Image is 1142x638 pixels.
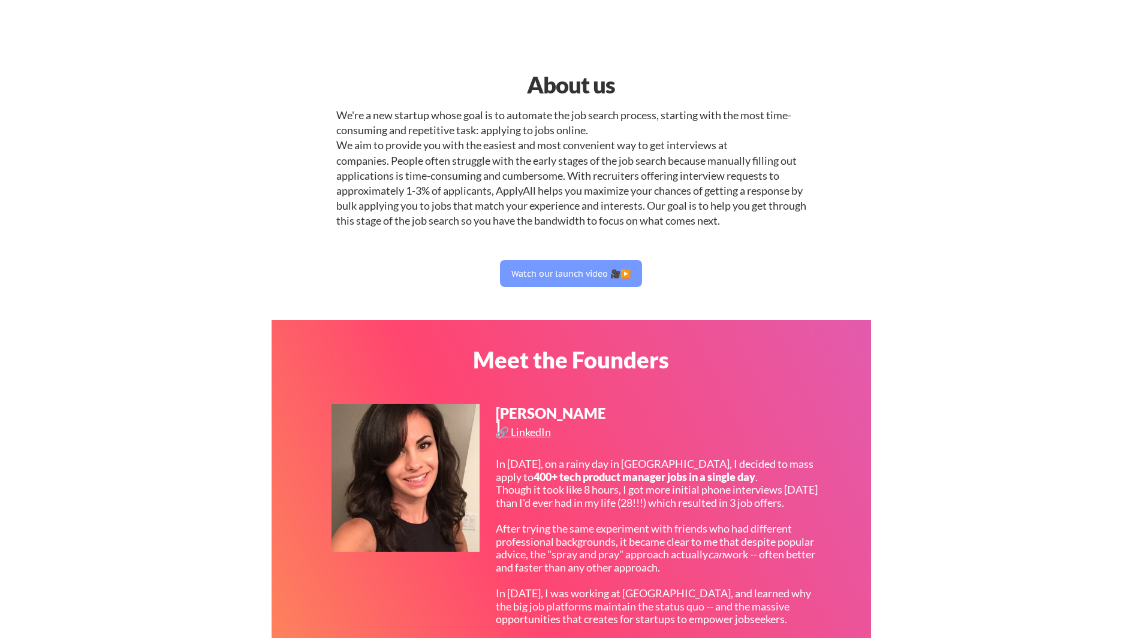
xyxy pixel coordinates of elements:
div: 🔗 LinkedIn [496,427,554,437]
div: We're a new startup whose goal is to automate the job search process, starting with the most time... [336,108,806,229]
a: 🔗 LinkedIn [496,427,554,442]
div: Meet the Founders [417,348,725,371]
div: About us [417,68,725,102]
div: [PERSON_NAME] [496,406,607,435]
em: can [708,548,724,561]
strong: 400+ tech product manager jobs in a single day [534,470,755,483]
button: Watch our launch video 🎥▶️ [500,260,642,287]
